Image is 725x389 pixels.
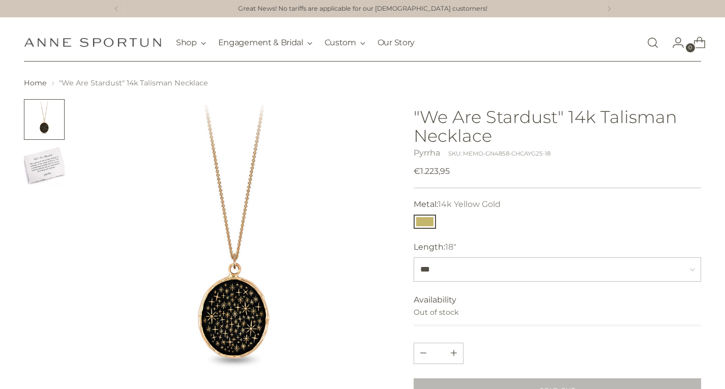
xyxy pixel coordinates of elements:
[414,215,436,229] button: 14k Yellow Gold
[59,78,208,87] span: "We Are Stardust" 14k Talisman Necklace
[24,146,65,187] button: Change image to image 2
[238,4,487,14] a: Great News! No tariffs are applicable for our [DEMOGRAPHIC_DATA] customers!
[414,165,450,177] span: €1.223,95
[643,33,663,53] a: Open search modal
[445,242,456,252] span: 18"
[426,343,451,364] input: Product quantity
[176,32,206,54] button: Shop
[414,107,701,145] h1: "We Are Stardust" 14k Talisman Necklace
[24,38,161,47] a: Anne Sportun Fine Jewellery
[685,33,706,53] a: Open cart modal
[24,78,47,87] a: Home
[414,308,458,317] span: Out of stock
[664,33,684,53] a: Go to the account page
[448,149,550,158] div: SKU: MEMO-GN4858-CHCAYG25-18
[445,343,463,364] button: Subtract product quantity
[686,43,695,52] span: 0
[24,99,65,140] button: Change image to image 1
[378,32,415,54] a: Our Story
[414,241,456,253] label: Length:
[325,32,365,54] button: Custom
[24,78,701,88] nav: breadcrumbs
[414,148,440,158] a: Pyrrha
[414,343,432,364] button: Add product quantity
[414,198,501,211] label: Metal:
[438,199,501,209] span: 14k Yellow Gold
[218,32,312,54] button: Engagement & Bridal
[414,294,456,306] span: Availability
